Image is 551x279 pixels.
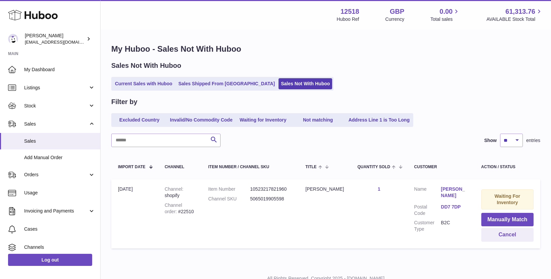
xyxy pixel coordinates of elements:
[441,186,468,199] a: [PERSON_NAME]
[208,186,250,192] dt: Item Number
[430,16,460,22] span: Total sales
[168,114,235,126] a: Invalid/No Commodity Code
[118,165,145,169] span: Import date
[441,220,468,232] dd: B2C
[414,220,441,232] dt: Customer Type
[165,186,195,199] div: shopify
[481,228,534,242] button: Cancel
[165,186,183,192] strong: Channel
[24,138,95,144] span: Sales
[430,7,460,22] a: 0.00 Total sales
[481,213,534,227] button: Manually Match
[8,254,92,266] a: Log out
[414,186,441,200] dt: Name
[176,78,277,89] a: Sales Shipped From [GEOGRAPHIC_DATA]
[24,66,95,73] span: My Dashboard
[165,165,195,169] div: Channel
[385,16,405,22] div: Currency
[279,78,332,89] a: Sales Not With Huboo
[25,33,85,45] div: [PERSON_NAME]
[357,165,390,169] span: Quantity Sold
[250,186,292,192] dd: 10523217821960
[8,34,18,44] img: caitlin@fancylamp.co
[236,114,290,126] a: Waiting for Inventory
[25,39,99,45] span: [EMAIL_ADDRESS][DOMAIN_NAME]
[24,103,88,109] span: Stock
[113,114,166,126] a: Excluded Country
[441,204,468,210] a: DD7 7DP
[414,204,441,217] dt: Postal Code
[24,244,95,250] span: Channels
[24,226,95,232] span: Cases
[165,202,182,214] strong: Channel order
[481,165,534,169] div: Action / Status
[390,7,404,16] strong: GBP
[208,196,250,202] dt: Channel SKU
[305,186,344,192] div: [PERSON_NAME]
[440,7,453,16] span: 0.00
[111,44,540,54] h1: My Huboo - Sales Not With Huboo
[486,16,543,22] span: AVAILABLE Stock Total
[378,186,380,192] a: 1
[346,114,412,126] a: Address Line 1 is Too Long
[505,7,535,16] span: 61,313.76
[526,137,540,144] span: entries
[291,114,345,126] a: Not matching
[24,208,88,214] span: Invoicing and Payments
[341,7,359,16] strong: 12518
[484,137,497,144] label: Show
[111,97,137,106] h2: Filter by
[486,7,543,22] a: 61,313.76 AVAILABLE Stock Total
[24,172,88,178] span: Orders
[111,61,181,70] h2: Sales Not With Huboo
[208,165,292,169] div: Item Number / Channel SKU
[111,179,158,248] td: [DATE]
[305,165,316,169] span: Title
[495,193,520,205] strong: Waiting For Inventory
[337,16,359,22] div: Huboo Ref
[24,121,88,127] span: Sales
[24,85,88,91] span: Listings
[113,78,175,89] a: Current Sales with Huboo
[414,165,468,169] div: Customer
[250,196,292,202] dd: 5065019905598
[24,154,95,161] span: Add Manual Order
[24,190,95,196] span: Usage
[165,202,195,215] div: #22510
